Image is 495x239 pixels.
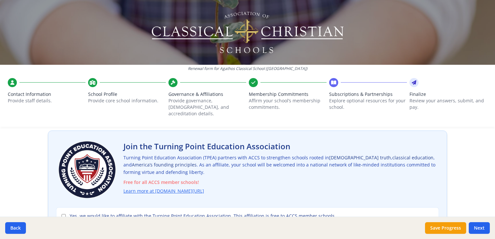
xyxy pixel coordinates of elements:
[469,222,490,234] button: Next
[132,162,197,168] span: America’s founding principles
[88,91,166,97] span: School Profile
[409,91,487,97] span: Finalize
[151,10,345,55] img: Logo
[5,222,26,234] button: Back
[409,97,487,110] p: Review your answers, submit, and pay.
[329,97,407,110] p: Explore optional resources for your school.
[70,213,336,219] span: Yes, we would like to affiliate with the Turning Point Education Association. This affiliation is...
[168,97,246,117] p: Provide governance, [DEMOGRAPHIC_DATA], and accreditation details.
[123,188,204,195] a: Learn more at [DOMAIN_NAME][URL]
[392,154,433,161] span: classical education
[425,222,466,234] button: Save Progress
[168,91,246,97] span: Governance & Affiliations
[329,154,391,161] span: [DEMOGRAPHIC_DATA] truth
[62,214,66,218] input: Yes, we would like to affiliate with the Turning Point Education Association. This affiliation is...
[123,141,439,152] h2: Join the Turning Point Education Association
[249,91,327,97] span: Membership Commitments
[249,97,327,110] p: Affirm your school’s membership commitments.
[8,91,86,97] span: Contact Information
[8,97,86,104] p: Provide staff details.
[123,154,439,195] p: Turning Point Education Association (TPEA) partners with ACCS to strengthen schools rooted in , ,...
[88,97,166,104] p: Provide core school information.
[123,179,439,186] span: Free for all ACCS member schools!
[56,139,118,201] img: Turning Point Education Association Logo
[329,91,407,97] span: Subscriptions & Partnerships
